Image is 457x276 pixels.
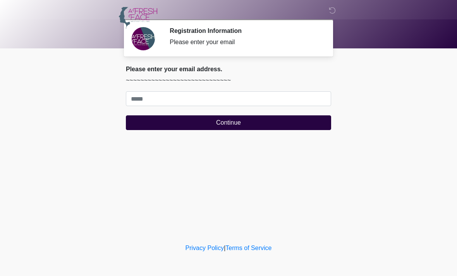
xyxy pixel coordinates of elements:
h2: Please enter your email address. [126,65,331,73]
a: Terms of Service [225,245,271,251]
div: Please enter your email [170,38,320,47]
a: Privacy Policy [186,245,224,251]
a: | [224,245,225,251]
img: A Fresh Face Aesthetics Inc Logo [118,6,158,29]
img: Agent Avatar [132,27,155,50]
p: ~~~~~~~~~~~~~~~~~~~~~~~~~~~~~ [126,76,331,85]
button: Continue [126,115,331,130]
